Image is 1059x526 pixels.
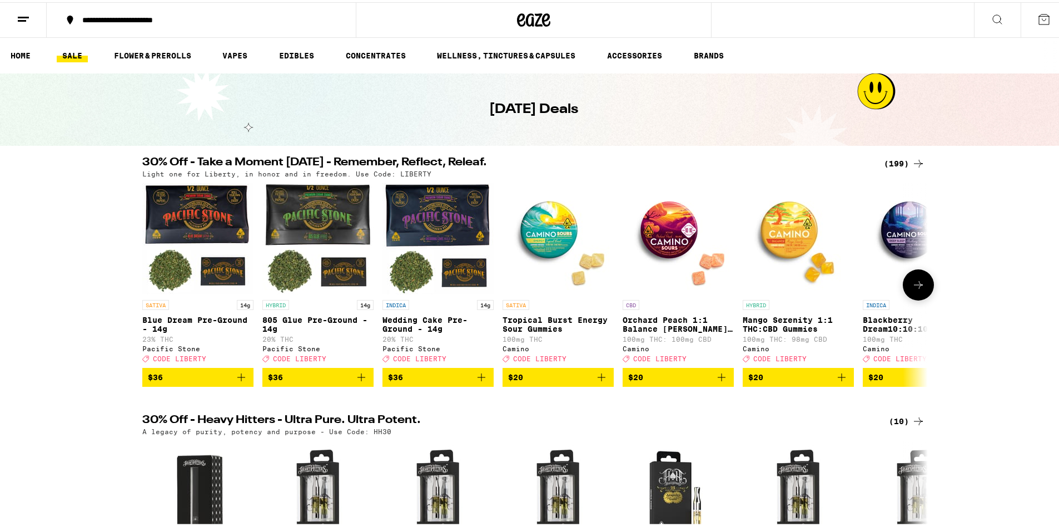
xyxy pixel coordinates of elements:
p: 14g [477,298,494,308]
a: WELLNESS, TINCTURES & CAPSULES [431,47,581,60]
img: Camino - Orchard Peach 1:1 Balance Sours Gummies [623,181,734,292]
img: Camino - Blackberry Dream10:10:10 Deep Sleep Gummies [863,181,974,292]
img: Camino - Tropical Burst Energy Sour Gummies [503,181,614,292]
p: SATIVA [503,298,529,308]
a: CONCENTRATES [340,47,411,60]
p: Wedding Cake Pre-Ground - 14g [382,313,494,331]
a: Open page for Blackberry Dream10:10:10 Deep Sleep Gummies from Camino [863,181,974,366]
button: Add to bag [743,366,854,385]
h1: [DATE] Deals [489,98,578,117]
a: SALE [57,47,88,60]
img: Camino - Mango Serenity 1:1 THC:CBD Gummies [743,181,854,292]
button: Add to bag [623,366,734,385]
p: 20% THC [382,333,494,341]
a: Open page for 805 Glue Pre-Ground - 14g from Pacific Stone [262,181,374,366]
p: 100mg THC: 100mg CBD [623,333,734,341]
div: Camino [503,343,614,350]
div: Camino [743,343,854,350]
img: Pacific Stone - Wedding Cake Pre-Ground - 14g [382,181,494,292]
p: 100mg THC [503,333,614,341]
img: Pacific Stone - 805 Glue Pre-Ground - 14g [262,181,374,292]
span: $20 [628,371,643,380]
p: 23% THC [142,333,253,341]
div: Pacific Stone [262,343,374,350]
h2: 30% Off - Heavy Hitters - Ultra Pure. Ultra Potent. [142,412,871,426]
p: Mango Serenity 1:1 THC:CBD Gummies [743,313,854,331]
a: ACCESSORIES [601,47,668,60]
span: CODE LIBERTY [393,353,446,360]
p: HYBRID [743,298,769,308]
a: Open page for Tropical Burst Energy Sour Gummies from Camino [503,181,614,366]
span: CODE LIBERTY [753,353,807,360]
a: Open page for Mango Serenity 1:1 THC:CBD Gummies from Camino [743,181,854,366]
p: 14g [357,298,374,308]
p: 20% THC [262,333,374,341]
div: Pacific Stone [382,343,494,350]
p: 100mg THC: 98mg CBD [743,333,854,341]
span: $36 [148,371,163,380]
a: Open page for Orchard Peach 1:1 Balance Sours Gummies from Camino [623,181,734,366]
div: Camino [863,343,974,350]
p: HYBRID [262,298,289,308]
span: CODE LIBERTY [153,353,206,360]
span: $36 [268,371,283,380]
h2: 30% Off - Take a Moment [DATE] - Remember, Reflect, Releaf. [142,155,871,168]
span: CODE LIBERTY [513,353,566,360]
span: CODE LIBERTY [633,353,687,360]
a: VAPES [217,47,253,60]
button: Add to bag [142,366,253,385]
p: INDICA [863,298,889,308]
p: Orchard Peach 1:1 Balance [PERSON_NAME] Gummies [623,313,734,331]
a: Open page for Wedding Cake Pre-Ground - 14g from Pacific Stone [382,181,494,366]
div: Pacific Stone [142,343,253,350]
p: Light one for Liberty, in honor and in freedom. Use Code: LIBERTY [142,168,431,175]
button: Add to bag [503,366,614,385]
span: CODE LIBERTY [873,353,927,360]
a: FLOWER & PREROLLS [108,47,197,60]
p: INDICA [382,298,409,308]
span: $20 [748,371,763,380]
p: Blackberry Dream10:10:10 Deep Sleep Gummies [863,313,974,331]
p: A legacy of purity, potency and purpose - Use Code: HH30 [142,426,391,433]
p: 100mg THC [863,333,974,341]
a: EDIBLES [274,47,320,60]
p: CBD [623,298,639,308]
button: Add to bag [382,366,494,385]
p: Blue Dream Pre-Ground - 14g [142,313,253,331]
img: Pacific Stone - Blue Dream Pre-Ground - 14g [142,181,253,292]
a: BRANDS [688,47,729,60]
a: Open page for Blue Dream Pre-Ground - 14g from Pacific Stone [142,181,253,366]
span: Hi. Need any help? [7,8,80,17]
span: $36 [388,371,403,380]
button: Add to bag [262,366,374,385]
p: Tropical Burst Energy Sour Gummies [503,313,614,331]
span: $20 [508,371,523,380]
a: HOME [5,47,36,60]
a: (199) [884,155,925,168]
span: CODE LIBERTY [273,353,326,360]
a: (10) [889,412,925,426]
span: $20 [868,371,883,380]
p: SATIVA [142,298,169,308]
p: 14g [237,298,253,308]
div: Camino [623,343,734,350]
p: 805 Glue Pre-Ground - 14g [262,313,374,331]
button: Add to bag [863,366,974,385]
